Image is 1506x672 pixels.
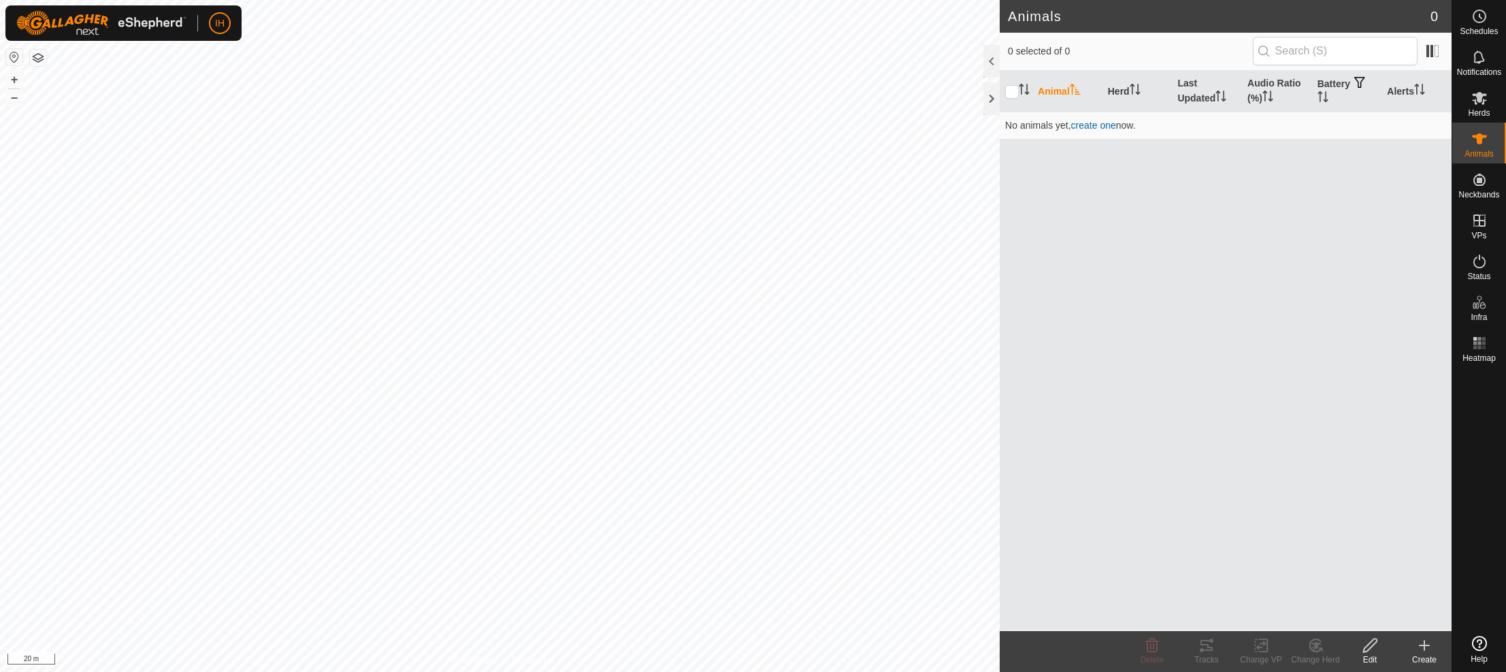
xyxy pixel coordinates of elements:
th: Alerts [1381,71,1452,112]
p-sorticon: Activate to sort [1070,86,1081,97]
h2: Animals [1008,8,1430,25]
a: Contact Us [513,654,553,667]
img: Gallagher Logo [16,11,186,35]
p-sorticon: Activate to sort [1215,93,1226,103]
span: create one [1071,120,1116,131]
span: Herds [1468,109,1490,117]
span: 0 [1430,6,1438,27]
button: – [6,89,22,106]
th: Last Updated [1172,71,1242,112]
span: Animals [1464,150,1494,158]
p-sorticon: Activate to sort [1130,86,1141,97]
span: VPs [1471,231,1486,240]
span: Schedules [1460,27,1498,35]
button: + [6,71,22,88]
th: Battery [1312,71,1382,112]
span: Infra [1471,313,1487,321]
span: Heatmap [1462,354,1496,362]
span: Neckbands [1458,191,1499,199]
span: 0 selected of 0 [1008,44,1253,59]
div: Change Herd [1288,654,1343,666]
div: Edit [1343,654,1397,666]
span: IH [215,16,225,31]
span: Notifications [1457,68,1501,76]
th: Audio Ratio (%) [1242,71,1312,112]
div: Create [1397,654,1452,666]
th: Animal [1032,71,1102,112]
div: Change VP [1234,654,1288,666]
p-sorticon: Activate to sort [1262,93,1273,103]
span: Delete [1141,655,1164,665]
span: Help [1471,655,1488,663]
div: Tracks [1179,654,1234,666]
td: No animals yet, now. [1000,112,1452,139]
p-sorticon: Activate to sort [1414,86,1425,97]
p-sorticon: Activate to sort [1019,86,1030,97]
a: Help [1452,630,1506,669]
input: Search (S) [1253,37,1418,65]
button: Map Layers [30,50,46,66]
button: Reset Map [6,49,22,65]
p-sorticon: Activate to sort [1317,93,1328,104]
a: Privacy Policy [446,654,497,667]
th: Herd [1102,71,1173,112]
span: Status [1467,272,1490,281]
